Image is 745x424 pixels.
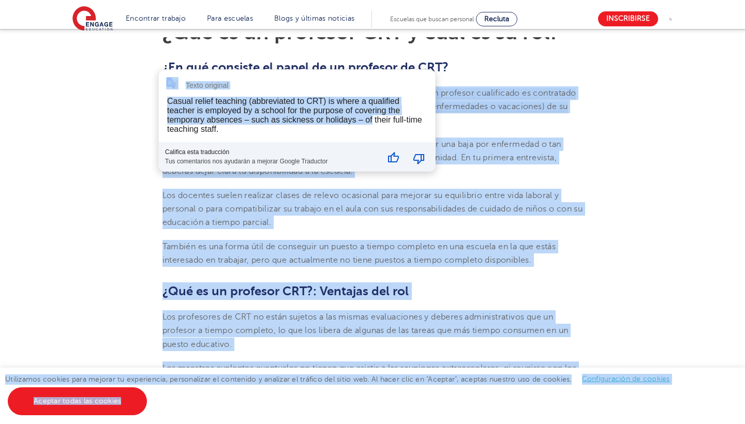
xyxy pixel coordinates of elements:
[162,312,569,349] font: Los profesores de CRT no están sujetos a las mismas evaluaciones y deberes administrativos que un...
[162,60,449,74] font: ¿En qué consiste el papel de un profesor de CRT?
[186,81,229,89] div: Texto original
[8,387,147,415] a: Aceptar todas las cookies
[381,145,406,171] button: Buena traducción
[165,156,378,165] div: Tus comentarios nos ayudarán a mejorar Google Traductor
[167,97,422,133] div: Casual relief teaching (abbreviated to CRT) is where a qualified teacher is employed by a school ...
[582,375,670,383] a: Configuración de cookies
[34,397,121,405] font: Aceptar todas las cookies
[162,364,577,400] font: Los maestros suplentes eventuales no tienen que asistir a las reuniones extraescolares, ni reunir...
[165,148,378,156] div: Califica esta traducción
[5,375,572,383] font: Utilizamos cookies para mejorar tu experiencia, personalizar el contenido y analizar el tráfico d...
[162,242,556,265] font: También es una forma útil de conseguir un puesto a tiempo completo en una escuela en la que estás...
[162,284,409,298] font: ¿Qué es un profesor CRT?: Ventajas del rol
[407,145,431,171] button: Mala traducción
[162,191,583,228] font: Los docentes suelen realizar clases de relevo ocasional para mejorar su equilibrio entre vida lab...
